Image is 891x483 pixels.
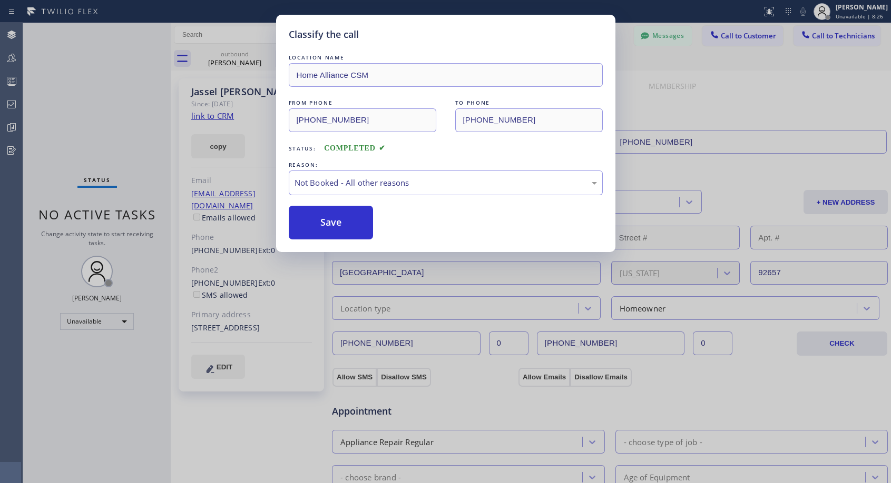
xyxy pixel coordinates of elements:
h5: Classify the call [289,27,359,42]
input: To phone [455,108,603,132]
div: TO PHONE [455,97,603,108]
div: FROM PHONE [289,97,436,108]
input: From phone [289,108,436,132]
span: COMPLETED [324,144,385,152]
span: Status: [289,145,316,152]
div: LOCATION NAME [289,52,603,63]
div: REASON: [289,159,603,170]
div: Not Booked - All other reasons [295,177,597,189]
button: Save [289,206,374,239]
